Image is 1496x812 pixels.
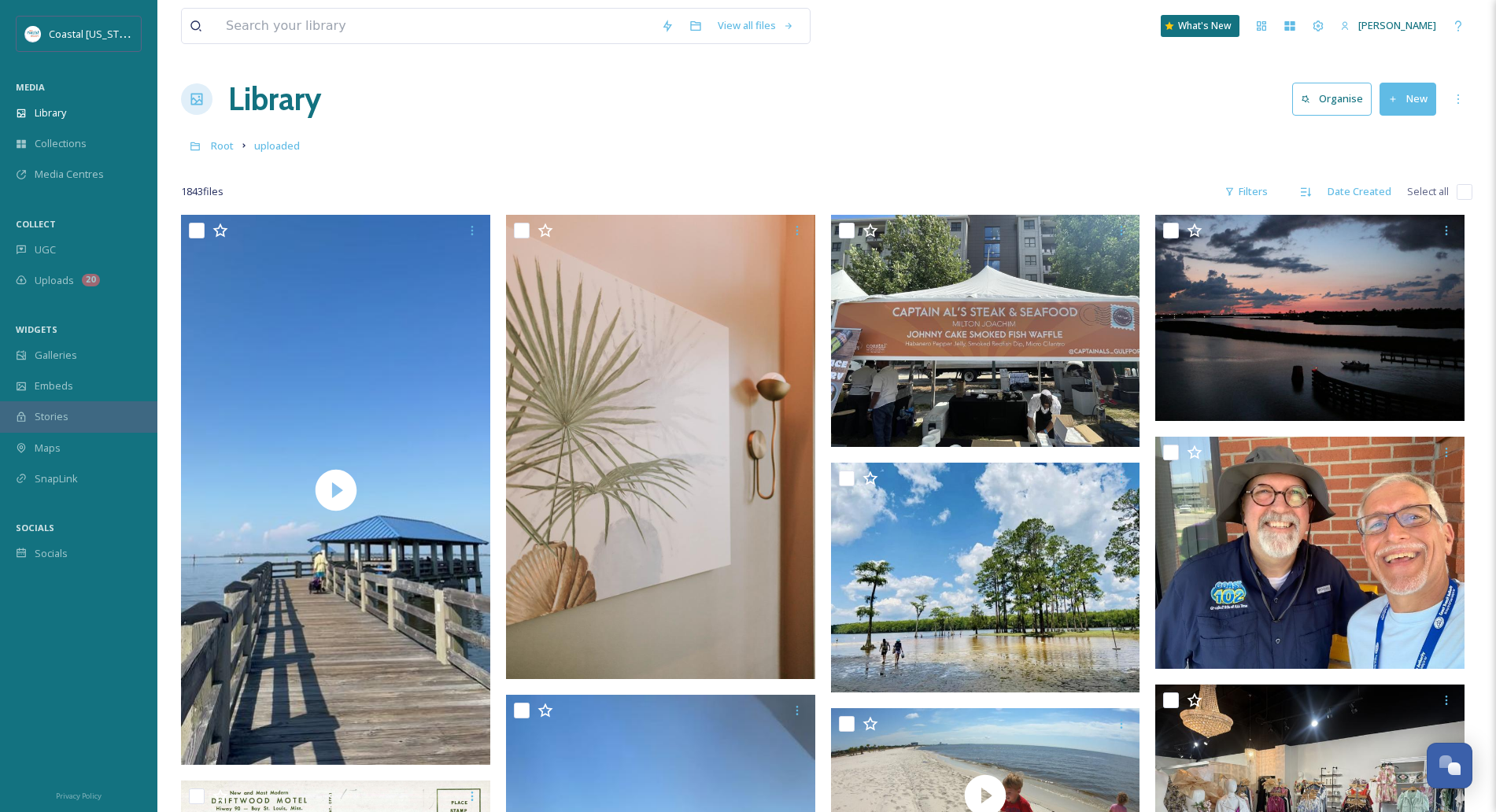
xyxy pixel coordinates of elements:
[1427,743,1472,788] button: Open Chat
[35,273,74,288] span: Uploads
[710,10,802,41] a: View all files
[506,215,815,679] img: IMG_7507.jpg
[1407,184,1449,199] span: Select all
[35,471,78,486] span: SnapLink
[35,136,87,151] span: Collections
[831,463,1140,693] img: Olivia Ezzell.1.jpeg
[254,138,300,153] span: uploaded
[211,136,234,155] a: Root
[211,138,234,153] span: Root
[35,167,104,182] span: Media Centres
[254,136,300,155] a: uploaded
[25,26,41,42] img: download%20%281%29.jpeg
[1292,83,1372,115] button: Organise
[35,242,56,257] span: UGC
[82,274,100,286] div: 20
[181,184,223,199] span: 1843 file s
[831,215,1140,447] img: IMG_9510.jpeg
[1358,18,1436,32] span: [PERSON_NAME]
[218,9,653,43] input: Search your library
[56,791,102,801] span: Privacy Policy
[35,546,68,561] span: Socials
[56,785,102,804] a: Privacy Policy
[1320,176,1399,207] div: Date Created
[181,215,490,765] img: thumbnail
[1161,15,1239,37] a: What's New
[35,348,77,363] span: Galleries
[16,522,54,533] span: SOCIALS
[1332,10,1444,41] a: [PERSON_NAME]
[49,26,139,41] span: Coastal [US_STATE]
[1155,437,1465,669] img: IMG_7071.JPEG
[35,105,66,120] span: Library
[35,378,73,393] span: Embeds
[16,323,57,335] span: WIDGETS
[1217,176,1276,207] div: Filters
[16,218,56,230] span: COLLECT
[35,441,61,456] span: Maps
[228,76,321,123] a: Library
[1155,215,1465,421] img: IMG_3501.jpg
[1380,83,1436,115] button: New
[16,81,45,93] span: MEDIA
[35,409,68,424] span: Stories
